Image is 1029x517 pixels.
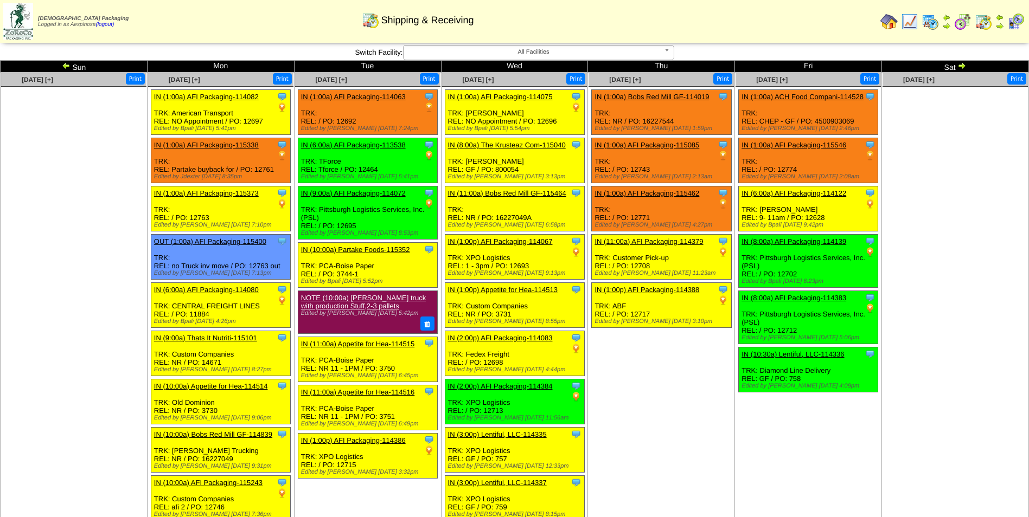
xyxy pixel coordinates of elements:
img: Tooltip [571,91,581,102]
a: (logout) [95,22,114,28]
img: PO [718,198,728,209]
button: Print [273,73,292,85]
img: calendarcustomer.gif [1007,13,1025,30]
a: [DATE] [+] [169,76,200,83]
div: Edited by [PERSON_NAME] [DATE] 8:53pm [301,230,437,236]
a: IN (3:00p) Lentiful, LLC-114337 [448,479,547,487]
img: Tooltip [718,139,728,150]
img: calendarinout.gif [975,13,992,30]
div: TRK: Old Dominion REL: NR / PO: 3730 [151,379,290,424]
img: calendarprod.gif [922,13,939,30]
img: Tooltip [277,188,287,198]
img: arrowleft.gif [62,61,71,70]
img: Tooltip [571,284,581,295]
img: Tooltip [571,380,581,391]
div: TRK: XPO Logistics REL: / PO: 12715 [298,433,437,478]
div: Edited by [PERSON_NAME] [DATE] 7:24pm [301,125,437,132]
td: Fri [735,61,882,73]
img: Tooltip [424,91,434,102]
div: TRK: REL: / PO: 12774 [739,138,878,183]
a: [DATE] [+] [903,76,935,83]
td: Mon [147,61,294,73]
img: PO [424,198,434,209]
div: Edited by [PERSON_NAME] [DATE] 2:46pm [742,125,878,132]
img: Tooltip [571,188,581,198]
img: Tooltip [424,139,434,150]
a: IN (6:00a) AFI Packaging-114122 [742,189,846,197]
div: Edited by [PERSON_NAME] [DATE] 11:23am [595,270,731,276]
div: Edited by [PERSON_NAME] [DATE] 3:32pm [301,469,437,475]
a: IN (8:00a) The Krusteaz Com-115040 [448,141,566,149]
div: Edited by Bpali [DATE] 4:26pm [154,318,290,325]
div: Edited by [PERSON_NAME] [DATE] 12:33pm [448,463,584,469]
a: IN (1:00a) AFI Packaging-114075 [448,93,553,101]
img: Tooltip [277,139,287,150]
a: IN (1:00a) AFI Packaging-114082 [154,93,259,101]
span: [DATE] [+] [22,76,53,83]
div: TRK: Pittsburgh Logistics Services, Inc. (PSL) REL: / PO: 12695 [298,186,437,240]
div: TRK: REL: / PO: 12763 [151,186,290,231]
div: TRK: REL: NR / PO: 16227544 [592,90,731,135]
img: Tooltip [718,188,728,198]
a: IN (10:30a) Lentiful, LLC-114336 [742,350,844,358]
div: TRK: [PERSON_NAME] REL: 9- 11am / PO: 12628 [739,186,878,231]
div: TRK: XPO Logistics REL: 1 - 3pm / PO: 12693 [445,235,584,280]
img: Tooltip [865,139,875,150]
img: arrowright.gif [957,61,966,70]
a: IN (1:00a) AFI Packaging-115462 [595,189,699,197]
td: Wed [441,61,588,73]
img: Tooltip [865,91,875,102]
img: home.gif [880,13,898,30]
img: Tooltip [571,429,581,440]
img: PO [424,102,434,113]
div: TRK: REL: / PO: 12743 [592,138,731,183]
div: TRK: Diamond Line Delivery REL: GF / PO: 758 [739,347,878,392]
img: Tooltip [424,244,434,255]
a: IN (6:00a) AFI Packaging-114080 [154,286,259,294]
a: [DATE] [+] [462,76,494,83]
div: TRK: TForce REL: Tforce / PO: 12464 [298,138,437,183]
div: Edited by [PERSON_NAME] [DATE] 5:41pm [301,173,437,180]
img: Tooltip [277,91,287,102]
img: Tooltip [571,477,581,488]
a: IN (11:00a) Appetite for Hea-114515 [301,340,415,348]
a: IN (2:00p) AFI Packaging-114384 [448,382,553,390]
img: PO [424,445,434,456]
div: TRK: REL: no Truck inv move / PO: 12763 out [151,235,290,280]
div: TRK: REL: / PO: 12771 [592,186,731,231]
button: Print [1007,73,1026,85]
a: [DATE] [+] [316,76,347,83]
a: IN (1:00p) AFI Packaging-114067 [448,237,553,245]
div: Edited by [PERSON_NAME] [DATE] 2:13am [595,173,731,180]
div: TRK: Custom Companies REL: NR / PO: 3731 [445,283,584,328]
img: Tooltip [424,188,434,198]
td: Thu [588,61,735,73]
img: Tooltip [865,188,875,198]
div: Edited by [PERSON_NAME] [DATE] 3:10pm [595,318,731,325]
div: TRK: REL: CHEP - GF / PO: 4500903069 [739,90,878,135]
div: Edited by [PERSON_NAME] [DATE] 6:45pm [301,372,437,379]
a: IN (1:00p) AFI Packaging-114388 [595,286,699,294]
a: IN (2:00p) AFI Packaging-114083 [448,334,553,342]
div: Edited by Bpali [DATE] 9:42pm [742,222,878,228]
div: TRK: [PERSON_NAME] REL: NO Appointment / PO: 12696 [445,90,584,135]
img: Tooltip [424,386,434,397]
img: Tooltip [277,380,287,391]
img: PO [277,150,287,161]
span: [DEMOGRAPHIC_DATA] Packaging [38,16,129,22]
div: Edited by [PERSON_NAME] [DATE] 11:56am [448,415,584,421]
div: Edited by Bpali [DATE] 6:23pm [742,278,878,285]
img: PO [277,198,287,209]
a: IN (8:00a) AFI Packaging-114139 [742,237,846,245]
span: [DATE] [+] [756,76,788,83]
span: Logged in as Aespinosa [38,16,129,28]
span: [DATE] [+] [609,76,641,83]
button: Print [860,73,879,85]
div: TRK: REL: NR / PO: 16227049A [445,186,584,231]
div: Edited by Jdexter [DATE] 8:35pm [154,173,290,180]
img: Tooltip [865,292,875,303]
div: Edited by Bpali [DATE] 5:54pm [448,125,584,132]
img: Tooltip [424,338,434,348]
